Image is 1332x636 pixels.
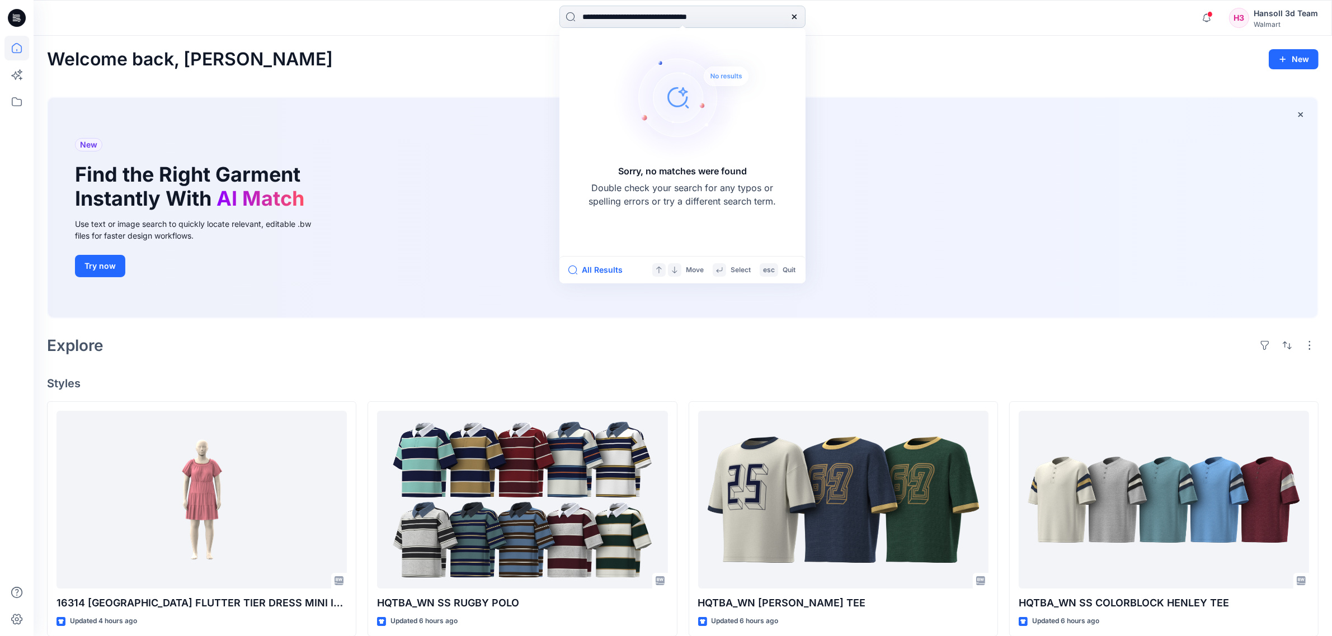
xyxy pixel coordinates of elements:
[686,264,704,276] p: Move
[1254,7,1318,20] div: Hansoll 3d Team
[587,181,778,208] p: Double check your search for any typos or spelling errors or try a different search term.
[70,615,137,627] p: Updated 4 hours ago
[75,163,310,211] h1: Find the Right Garment Instantly With
[75,218,327,241] div: Use text or image search to quickly locate relevant, editable .bw files for faster design workflows.
[731,264,751,276] p: Select
[1032,615,1099,627] p: Updated 6 hours ago
[390,615,458,627] p: Updated 6 hours ago
[75,255,125,277] button: Try now
[783,264,796,276] p: Quit
[698,595,989,611] p: HQTBA_WN [PERSON_NAME] TEE
[763,264,775,276] p: esc
[618,164,747,178] h5: Sorry, no matches were found
[1019,595,1309,611] p: HQTBA_WN SS COLORBLOCK HENLEY TEE
[57,411,347,588] a: 16314 TT SQUARE NECK FLUTTER TIER DRESS MINI INT
[377,595,667,611] p: HQTBA_WN SS RUGBY POLO
[1019,411,1309,588] a: HQTBA_WN SS COLORBLOCK HENLEY TEE
[47,377,1319,390] h4: Styles
[80,138,97,151] span: New
[47,336,103,354] h2: Explore
[568,263,630,277] button: All Results
[377,411,667,588] a: HQTBA_WN SS RUGBY POLO
[613,30,770,164] img: Sorry, no matches were found
[698,411,989,588] a: HQTBA_WN SS RINGER TEE
[1254,20,1318,29] div: Walmart
[1229,8,1249,28] div: H3
[216,186,304,211] span: AI Match
[1269,49,1319,69] button: New
[712,615,779,627] p: Updated 6 hours ago
[47,49,333,70] h2: Welcome back, [PERSON_NAME]
[57,595,347,611] p: 16314 [GEOGRAPHIC_DATA] FLUTTER TIER DRESS MINI INT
